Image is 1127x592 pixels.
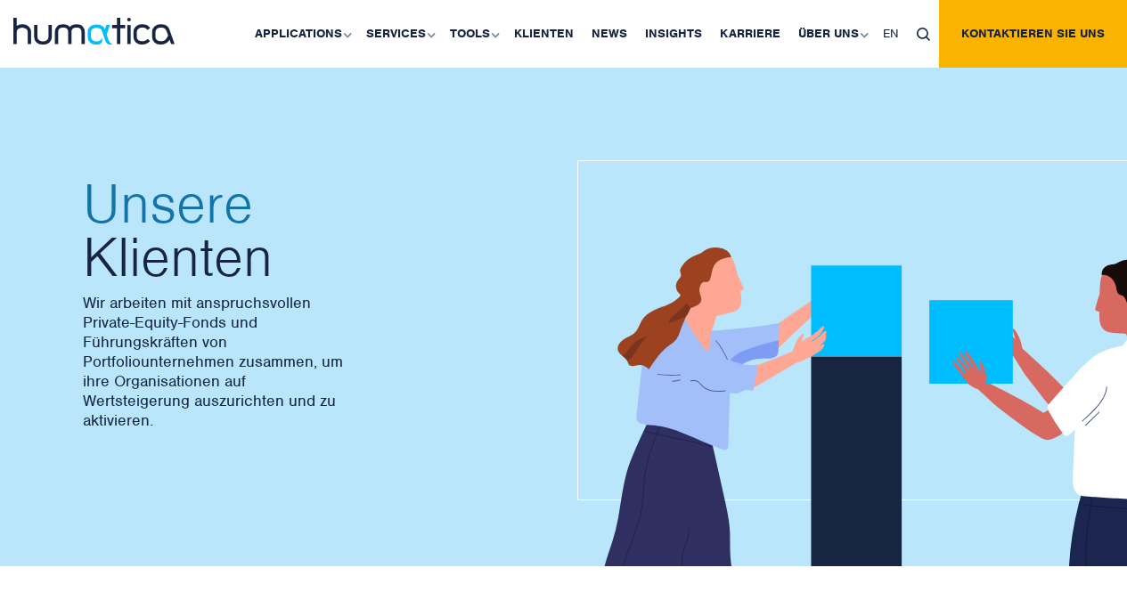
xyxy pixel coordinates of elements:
h2: Klienten [83,177,546,284]
span: Unsere [83,177,546,231]
img: logo [13,18,175,45]
span: EN [883,26,899,41]
p: Wir arbeiten mit anspruchsvollen Private-Equity-Fonds und Führungskräften von Portfoliounternehme... [83,293,546,430]
img: search_icon [917,28,930,41]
